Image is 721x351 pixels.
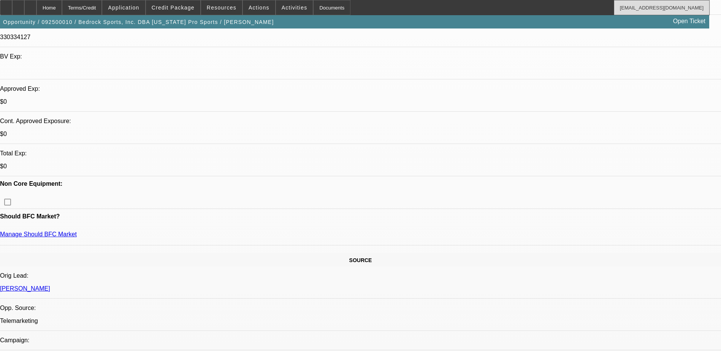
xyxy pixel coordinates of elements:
span: Activities [282,5,307,11]
button: Resources [201,0,242,15]
button: Actions [243,0,275,15]
span: Opportunity / 092500010 / Bedrock Sports, Inc. DBA [US_STATE] Pro Sports / [PERSON_NAME] [3,19,274,25]
span: Resources [207,5,236,11]
span: SOURCE [349,257,372,263]
span: Application [108,5,139,11]
span: Actions [249,5,269,11]
button: Credit Package [146,0,200,15]
button: Application [102,0,145,15]
a: Open Ticket [670,15,708,28]
button: Activities [276,0,313,15]
span: Credit Package [152,5,195,11]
